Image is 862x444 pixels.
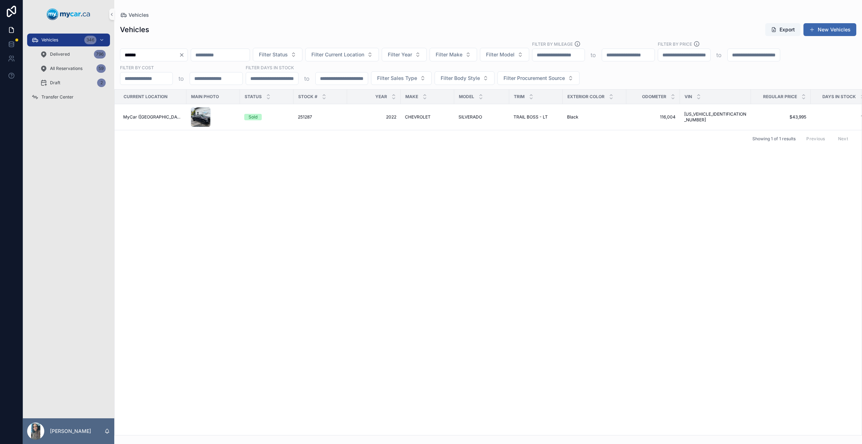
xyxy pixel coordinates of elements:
h1: Vehicles [120,25,149,35]
button: Select Button [480,48,529,61]
span: Filter Model [486,51,515,58]
span: Odometer [642,94,666,100]
div: 346 [84,36,96,44]
div: scrollable content [23,29,114,113]
p: to [304,74,310,83]
button: Select Button [435,71,495,85]
button: Select Button [305,48,379,61]
span: All Reservations [50,66,82,71]
span: Draft [50,80,60,86]
span: Stock # [298,94,317,100]
a: Black [567,114,622,120]
a: Sold [244,114,289,120]
button: Export [765,23,801,36]
span: Trim [514,94,525,100]
label: FILTER BY PRICE [658,41,692,47]
span: 251287 [298,114,312,120]
div: 2 [97,79,106,87]
a: CHEVROLET [405,114,450,120]
span: Vehicles [129,11,149,19]
img: App logo [47,9,90,20]
span: Filter Current Location [311,51,364,58]
span: Filter Body Style [441,75,480,82]
label: Filter By Mileage [532,41,573,47]
a: Vehicles [120,11,149,19]
a: Transfer Center [27,91,110,104]
span: Black [567,114,578,120]
p: [PERSON_NAME] [50,428,91,435]
span: CHEVROLET [405,114,431,120]
span: SILVERADO [458,114,482,120]
span: Showing 1 of 1 results [752,136,796,142]
a: [US_VEHICLE_IDENTIFICATION_NUMBER] [684,111,747,123]
button: Clear [179,52,187,58]
button: Select Button [371,71,432,85]
label: Filter Days In Stock [246,64,294,71]
span: Model [459,94,474,100]
button: Select Button [430,48,477,61]
span: Transfer Center [41,94,74,100]
a: $43,995 [755,114,806,120]
button: New Vehicles [803,23,856,36]
a: MyCar ([GEOGRAPHIC_DATA]) [123,114,182,120]
span: Regular Price [763,94,797,100]
span: Vehicles [41,37,58,43]
button: Select Button [382,48,427,61]
span: Delivered [50,51,70,57]
a: Vehicles346 [27,34,110,46]
span: VIN [685,94,692,100]
span: Filter Sales Type [377,75,417,82]
p: to [179,74,184,83]
span: Filter Make [436,51,462,58]
span: Filter Year [388,51,412,58]
div: 796 [94,50,106,59]
span: Filter Procurement Source [503,75,565,82]
div: 59 [96,64,106,73]
span: Make [405,94,418,100]
button: Select Button [497,71,580,85]
a: 251287 [298,114,343,120]
p: to [716,51,722,59]
a: 116,004 [631,114,676,120]
span: Year [375,94,387,100]
a: 2022 [351,114,396,120]
div: Sold [249,114,257,120]
span: Main Photo [191,94,219,100]
span: Current Location [124,94,167,100]
a: Draft2 [36,76,110,89]
span: Days In Stock [822,94,856,100]
span: Status [245,94,262,100]
span: Exterior Color [567,94,605,100]
a: All Reservations59 [36,62,110,75]
span: TRAIL BOSS - LT [513,114,548,120]
a: TRAIL BOSS - LT [513,114,558,120]
span: Filter Status [259,51,288,58]
button: Select Button [253,48,302,61]
p: to [591,51,596,59]
a: SILVERADO [458,114,505,120]
a: Delivered796 [36,48,110,61]
label: FILTER BY COST [120,64,154,71]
